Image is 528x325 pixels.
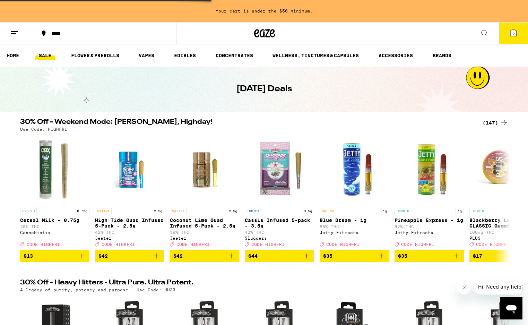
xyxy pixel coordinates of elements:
[95,135,164,204] img: Jeeter - High Tide Quad Infused 5-Pack - 2.5g
[95,250,164,262] button: Add to bag
[27,242,60,247] span: CODE HIGHFRI
[245,208,261,214] p: INDICA
[20,127,67,131] p: Use Code: HIGHFRI
[236,83,292,95] h1: [DATE] Deals
[248,253,258,259] span: $44
[326,242,360,247] span: CODE HIGHFRI
[401,242,434,247] span: CODE HIGHFRI
[98,253,108,259] span: $42
[476,242,509,247] span: CODE HIGHFRI
[20,250,89,262] button: Add to bag
[269,51,362,60] a: WELLNESS, TINCTURES & CAPSULES
[102,242,135,247] span: CODE HIGHFRI
[251,242,285,247] span: CODE HIGHFRI
[20,119,474,127] h2: 30% Off - Weekend Mode: [PERSON_NAME], Highday!
[320,135,389,250] a: Open page for Blue Dream - 1g from Jetty Extracts
[320,224,389,229] p: 86% THC
[395,217,464,223] p: Pineapple Express - 1g
[20,217,89,223] p: Cereal Milk - 0.75g
[320,217,389,223] p: Blue Dream - 1g
[152,208,164,214] p: 2.5g
[323,253,332,259] span: $35
[473,253,482,259] span: $17
[302,208,314,214] p: 3.5g
[173,253,183,259] span: $42
[170,236,239,240] div: Jeeter
[95,135,164,250] a: Open page for High Tide Quad Infused 5-Pack - 2.5g from Jeeter
[395,135,464,250] a: Open page for Pineapple Express - 1g from Jetty Extracts
[395,135,464,204] img: Jetty Extracts - Pineapple Express - 1g
[395,224,464,229] p: 82% THC
[75,208,89,214] p: 0.75g
[170,230,239,234] p: 39% THC
[245,135,314,250] a: Open page for Cassis Infused 5-pack - 3.5g from Sluggers
[20,135,89,204] img: Cannabiotix - Cereal Milk - 0.75g
[20,279,474,288] h2: 30% Off - Heavy Hitters - Ultra Pure. Ultra Potent.
[170,250,239,262] button: Add to bag
[483,119,508,127] a: (147)
[95,208,112,214] p: SATIVA
[245,250,314,262] button: Add to bag
[3,51,23,60] a: HOME
[35,51,55,60] a: SALE
[20,288,175,292] p: A legacy of purity, potency and purpose - Use Code: HH30
[512,32,514,36] span: 2
[212,51,257,60] a: CONCENTRATES
[499,23,528,44] button: 2
[245,230,314,234] p: 42% THC
[227,208,239,214] p: 2.5g
[500,297,522,319] iframe: Button to launch messaging window
[176,242,210,247] span: CODE HIGHFRI
[95,236,164,240] div: Jeeter
[320,135,389,204] img: Jetty Extracts - Blue Dream - 1g
[395,230,464,235] div: Jetty Extracts
[457,281,471,294] iframe: Close message
[429,51,455,60] a: BRANDS
[395,208,411,214] p: HYBRID
[20,230,89,235] div: Cannabiotix
[245,135,314,204] img: Sluggers - Cassis Infused 5-pack - 3.5g
[398,253,407,259] span: $35
[456,208,464,214] p: 1g
[245,236,314,240] div: Sluggers
[395,250,464,262] button: Add to bag
[170,217,239,229] p: Coconut Lime Quad Infused 5-Pack - 2.5g
[170,135,239,250] a: Open page for Coconut Lime Quad Infused 5-Pack - 2.5g from Jeeter
[245,217,314,229] p: Cassis Infused 5-pack - 3.5g
[95,217,164,229] p: High Tide Quad Infused 5-Pack - 2.5g
[320,208,336,214] p: SATIVA
[20,135,89,250] a: Open page for Cereal Milk - 0.75g from Cannabiotix
[474,279,522,294] iframe: Message from company
[469,208,486,214] p: HYBRID
[320,250,389,262] button: Add to bag
[170,208,187,214] p: SATIVA
[375,51,416,60] a: ACCESSORIES
[170,135,239,204] img: Jeeter - Coconut Lime Quad Infused 5-Pack - 2.5g
[381,208,389,214] p: 1g
[320,230,389,235] div: Jetty Extracts
[135,51,158,60] a: VAPES
[4,5,50,10] span: Hi. Need any help?
[20,208,37,214] p: HYBRID
[171,51,199,60] a: EDIBLES
[20,224,89,229] p: 28% THC
[68,51,123,60] a: FLOWER & PREROLLS
[95,230,164,234] p: 42% THC
[24,253,33,259] span: $13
